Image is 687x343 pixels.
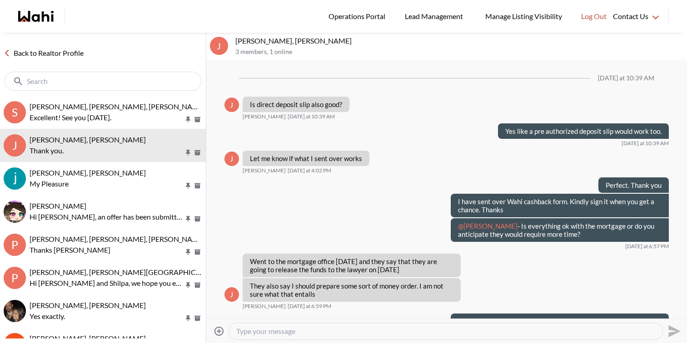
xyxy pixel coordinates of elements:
[210,37,228,55] div: J
[184,248,192,256] button: Pin
[30,201,86,210] span: [PERSON_NAME]
[4,234,26,256] div: P
[193,215,202,223] button: Archive
[30,211,184,222] p: Hi [PERSON_NAME], an offer has been submitted for [STREET_ADDRESS][PERSON_NAME]. If you’re still ...
[581,10,607,22] span: Log Out
[622,140,669,147] time: 2025-09-26T14:39:45.972Z
[405,10,466,22] span: Lead Management
[329,10,388,22] span: Operations Portal
[30,102,205,111] span: [PERSON_NAME], [PERSON_NAME], [PERSON_NAME]
[224,98,239,112] div: J
[30,268,219,276] span: [PERSON_NAME], [PERSON_NAME][GEOGRAPHIC_DATA]
[4,167,26,190] img: S
[193,281,202,289] button: Archive
[30,178,184,189] p: My Pleasure
[27,77,181,86] input: Search
[4,267,26,289] div: P
[458,317,662,342] p: Great News! The money order or Bank draft is the remaining balance of the downpayment coming from...
[288,167,331,174] time: 2025-09-26T20:02:47.426Z
[458,222,662,238] p: - Is everything ok with the mortgage or do you anticipate they would require more time?
[458,197,662,214] p: I have sent over Wahi cashback form. Kindly sign it when you get a chance. Thanks
[224,152,239,166] div: J
[30,168,146,177] span: [PERSON_NAME], [PERSON_NAME]
[250,257,453,274] p: Went to the mortgage office [DATE] and they say that they are going to release the funds to the l...
[193,248,202,256] button: Archive
[4,167,26,190] div: Souhel Bally, Faraz
[235,36,683,45] p: [PERSON_NAME], [PERSON_NAME]
[193,116,202,123] button: Archive
[30,245,184,255] p: Thanks [PERSON_NAME]
[288,113,335,120] time: 2025-09-26T14:39:11.275Z
[4,201,26,223] div: liuhong chen, Faraz
[483,10,565,22] span: Manage Listing Visibility
[4,134,26,157] div: J
[30,235,205,243] span: [PERSON_NAME], [PERSON_NAME], [PERSON_NAME]
[606,181,662,189] p: Perfect. Thank you
[4,101,26,123] div: S
[224,287,239,302] div: J
[4,300,26,322] img: M
[184,116,192,123] button: Pin
[250,100,342,108] p: Is direct deposit slip also good?
[18,11,54,22] a: Wahi homepage
[193,182,202,190] button: Archive
[236,327,655,336] textarea: Type your message
[250,282,453,298] p: They also say I should prepare some sort of money order. I am not sure what that entails
[625,243,669,250] time: 2025-09-26T22:57:26.160Z
[30,301,146,309] span: [PERSON_NAME], [PERSON_NAME]
[663,321,683,341] button: Send
[4,300,26,322] div: Manasi Nimmala, Faraz
[30,145,184,156] p: Thank you.
[4,201,26,223] img: l
[184,182,192,190] button: Pin
[30,311,184,322] p: Yes exactly.
[30,334,146,343] span: [PERSON_NAME], [PERSON_NAME]
[288,303,331,310] time: 2025-09-26T22:59:03.427Z
[184,149,192,157] button: Pin
[193,149,202,157] button: Archive
[184,281,192,289] button: Pin
[505,127,662,135] p: Yes like a pre authorized deposit slip would work too.
[243,113,286,120] span: [PERSON_NAME]
[184,314,192,322] button: Pin
[184,215,192,223] button: Pin
[235,48,683,56] p: 3 members , 1 online
[250,154,362,162] p: Let me know if what I sent over works
[243,303,286,310] span: [PERSON_NAME]
[30,135,146,144] span: [PERSON_NAME], [PERSON_NAME]
[30,278,184,289] p: Hi [PERSON_NAME] and Shilpa, we hope you enjoyed your showings! Did the properties meet your crit...
[598,74,654,82] div: [DATE] at 10:39 AM
[243,167,286,174] span: [PERSON_NAME]
[30,112,184,123] p: Excellent! See you [DATE].
[458,222,518,230] span: @[PERSON_NAME]
[193,314,202,322] button: Archive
